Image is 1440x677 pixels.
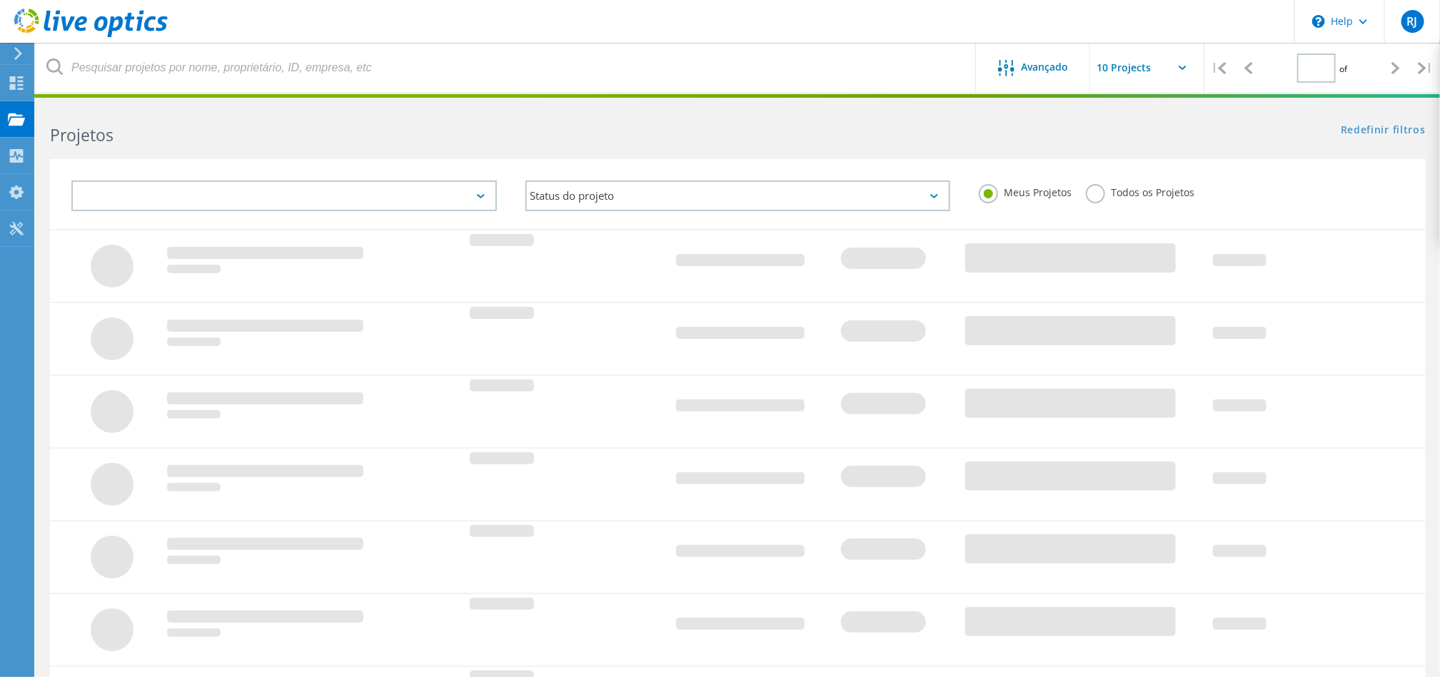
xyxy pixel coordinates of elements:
label: Todos os Projetos [1086,184,1194,198]
div: | [1411,43,1440,93]
div: Status do projeto [525,180,951,211]
span: Avançado [1022,62,1069,72]
svg: \n [1312,15,1325,28]
div: | [1204,43,1234,93]
span: RJ [1407,16,1418,27]
input: Pesquisar projetos por nome, proprietário, ID, empresa, etc [36,43,977,93]
span: of [1339,63,1347,75]
a: Live Optics Dashboard [14,30,168,40]
label: Meus Projetos [979,184,1072,198]
b: Projetos [50,123,114,146]
a: Redefinir filtros [1341,125,1426,137]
